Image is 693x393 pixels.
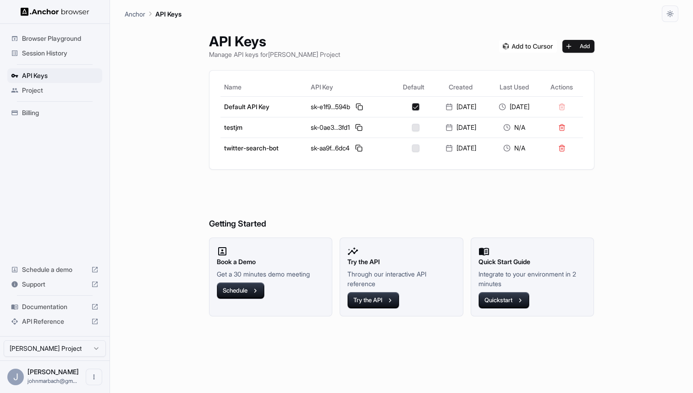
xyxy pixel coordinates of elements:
div: Session History [7,46,102,61]
div: Documentation [7,299,102,314]
p: Anchor [125,9,145,19]
button: Copy API key [353,143,364,154]
th: Created [434,78,488,96]
button: Add [562,40,594,53]
div: Browser Playground [7,31,102,46]
h2: Quick Start Guide [478,257,587,267]
p: Through our interactive API reference [347,269,456,288]
div: [DATE] [438,102,484,111]
div: N/A [491,123,538,132]
div: Schedule a demo [7,262,102,277]
div: sk-aa9f...6dc4 [311,143,390,154]
button: Copy API key [353,122,364,133]
p: API Keys [155,9,181,19]
img: Add anchorbrowser MCP server to Cursor [499,40,557,53]
th: Name [220,78,308,96]
th: Actions [541,78,583,96]
div: API Keys [7,68,102,83]
span: Billing [22,108,99,117]
div: Project [7,83,102,98]
div: Billing [7,105,102,120]
h2: Try the API [347,257,456,267]
h6: Getting Started [209,181,594,231]
span: johnmarbach@gmail.com [27,377,77,384]
span: API Keys [22,71,99,80]
nav: breadcrumb [125,9,181,19]
td: testjm [220,117,308,138]
p: Get a 30 minutes demo meeting [217,269,325,279]
h1: API Keys [209,33,340,50]
button: Try the API [347,292,399,309]
button: Schedule [217,282,264,299]
div: J [7,369,24,385]
th: API Key [307,78,393,96]
span: Schedule a demo [22,265,88,274]
span: API Reference [22,317,88,326]
button: Open menu [86,369,102,385]
div: sk-0ae3...3fd1 [311,122,390,133]
div: [DATE] [491,102,538,111]
h2: Book a Demo [217,257,325,267]
th: Default [393,78,434,96]
img: Anchor Logo [21,7,89,16]
button: Quickstart [478,292,529,309]
span: Project [22,86,99,95]
div: sk-e1f9...594b [311,101,390,112]
div: API Reference [7,314,102,329]
span: Documentation [22,302,88,311]
div: N/A [491,144,538,153]
div: [DATE] [438,144,484,153]
span: Session History [22,49,99,58]
td: twitter-search-bot [220,138,308,158]
th: Last Used [488,78,541,96]
td: Default API Key [220,96,308,117]
div: [DATE] [438,123,484,132]
p: Integrate to your environment in 2 minutes [478,269,587,288]
span: John Marbach [27,368,79,376]
span: Support [22,280,88,289]
p: Manage API keys for [PERSON_NAME] Project [209,50,340,59]
span: Browser Playground [22,34,99,43]
div: Support [7,277,102,292]
button: Copy API key [354,101,365,112]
